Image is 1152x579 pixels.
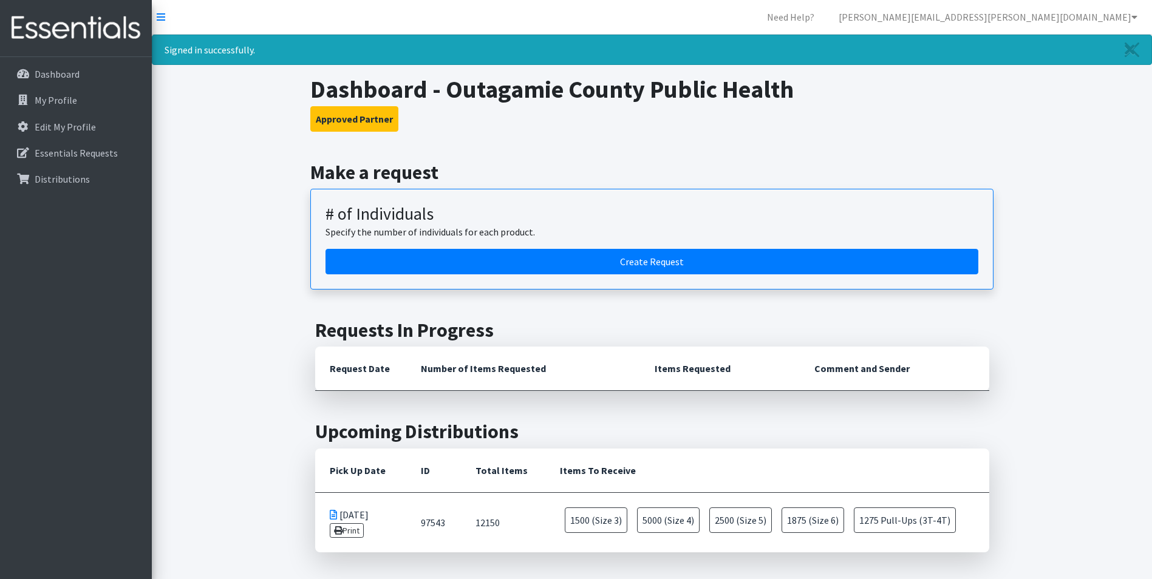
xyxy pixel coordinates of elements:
img: HumanEssentials [5,8,147,49]
p: Essentials Requests [35,147,118,159]
th: Items Requested [640,347,800,391]
a: Essentials Requests [5,141,147,165]
a: Create a request by number of individuals [325,249,978,274]
span: 1875 (Size 6) [782,507,844,533]
p: Edit My Profile [35,121,96,133]
th: ID [406,449,462,493]
td: 97543 [406,492,462,552]
th: Comment and Sender [800,347,989,391]
a: Edit My Profile [5,115,147,139]
button: Approved Partner [310,106,398,132]
h2: Requests In Progress [315,319,989,342]
span: 5000 (Size 4) [637,507,700,533]
a: Dashboard [5,62,147,86]
h2: Upcoming Distributions [315,420,989,443]
p: My Profile [35,94,77,106]
a: Close [1113,35,1151,64]
th: Total Items [461,449,545,493]
a: Distributions [5,167,147,191]
td: 12150 [461,492,545,552]
p: Distributions [35,173,90,185]
span: 1275 Pull-Ups (3T-4T) [854,507,956,533]
p: Dashboard [35,68,80,80]
a: My Profile [5,88,147,112]
a: Need Help? [757,5,824,29]
a: [PERSON_NAME][EMAIL_ADDRESS][PERSON_NAME][DOMAIN_NAME] [829,5,1147,29]
th: Items To Receive [545,449,989,493]
span: 1500 (Size 3) [565,507,627,533]
div: Signed in successfully. [152,35,1152,65]
h1: Dashboard - Outagamie County Public Health [310,75,994,104]
td: [DATE] [315,492,406,552]
th: Request Date [315,347,406,391]
th: Pick Up Date [315,449,406,493]
span: 2500 (Size 5) [709,507,772,533]
h2: Make a request [310,161,994,184]
a: Print [330,523,364,538]
h3: # of Individuals [325,204,978,225]
p: Specify the number of individuals for each product. [325,225,978,239]
th: Number of Items Requested [406,347,641,391]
